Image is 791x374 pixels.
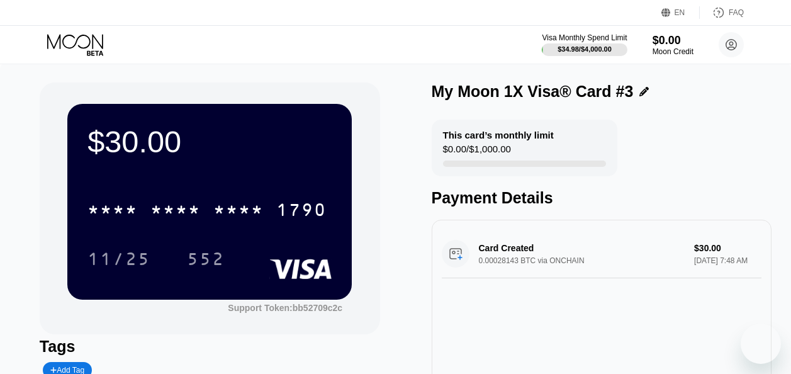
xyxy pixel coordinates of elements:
[443,144,511,161] div: $0.00 / $1,000.00
[443,130,554,140] div: This card’s monthly limit
[675,8,685,17] div: EN
[87,251,150,271] div: 11/25
[40,337,380,356] div: Tags
[87,124,332,159] div: $30.00
[177,243,234,275] div: 552
[653,34,693,47] div: $0.00
[700,6,744,19] div: FAQ
[432,82,634,101] div: My Moon 1X Visa® Card #3
[432,189,772,207] div: Payment Details
[228,303,342,313] div: Support Token:bb52709c2c
[653,34,693,56] div: $0.00Moon Credit
[78,243,160,275] div: 11/25
[276,201,327,222] div: 1790
[228,303,342,313] div: Support Token: bb52709c2c
[741,324,781,364] iframe: Button to launch messaging window
[653,47,693,56] div: Moon Credit
[187,251,225,271] div: 552
[729,8,744,17] div: FAQ
[558,45,612,53] div: $34.98 / $4,000.00
[542,33,627,42] div: Visa Monthly Spend Limit
[661,6,700,19] div: EN
[542,33,627,56] div: Visa Monthly Spend Limit$34.98/$4,000.00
